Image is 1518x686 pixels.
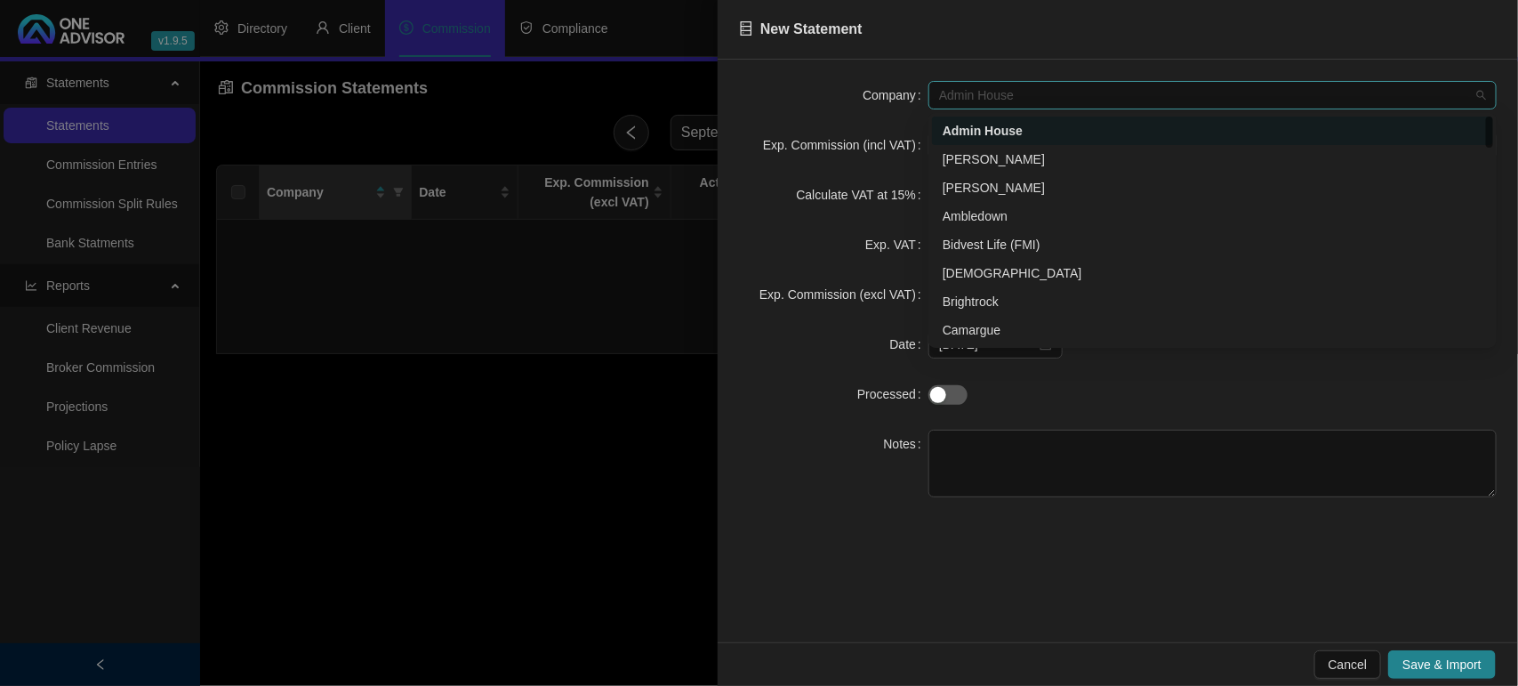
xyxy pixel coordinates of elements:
[932,316,1493,344] div: Camargue
[932,174,1493,202] div: Allan Gray
[932,202,1493,230] div: Ambledown
[857,380,928,408] label: Processed
[943,320,1482,340] div: Camargue
[932,230,1493,259] div: Bidvest Life (FMI)
[932,145,1493,174] div: Alexander Forbes
[943,206,1482,226] div: Ambledown
[760,21,863,36] span: New Statement
[943,263,1482,283] div: [DEMOGRAPHIC_DATA]
[932,259,1493,287] div: Bonitas
[939,82,1486,109] span: Admin House
[943,292,1482,311] div: Brightrock
[759,280,928,309] label: Exp. Commission (excl VAT)
[884,430,928,458] label: Notes
[943,235,1482,254] div: Bidvest Life (FMI)
[943,149,1482,169] div: [PERSON_NAME]
[865,230,928,259] label: Exp. VAT
[863,81,928,109] label: Company
[1329,655,1368,674] span: Cancel
[763,131,928,159] label: Exp. Commission (incl VAT)
[739,21,753,36] span: database
[932,117,1493,145] div: Admin House
[1388,650,1496,679] button: Save & Import
[796,181,928,209] label: Calculate VAT at 15%
[943,121,1482,141] div: Admin House
[932,287,1493,316] div: Brightrock
[890,330,928,359] label: Date
[1314,650,1382,679] button: Cancel
[1402,655,1482,674] span: Save & Import
[943,178,1482,198] div: [PERSON_NAME]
